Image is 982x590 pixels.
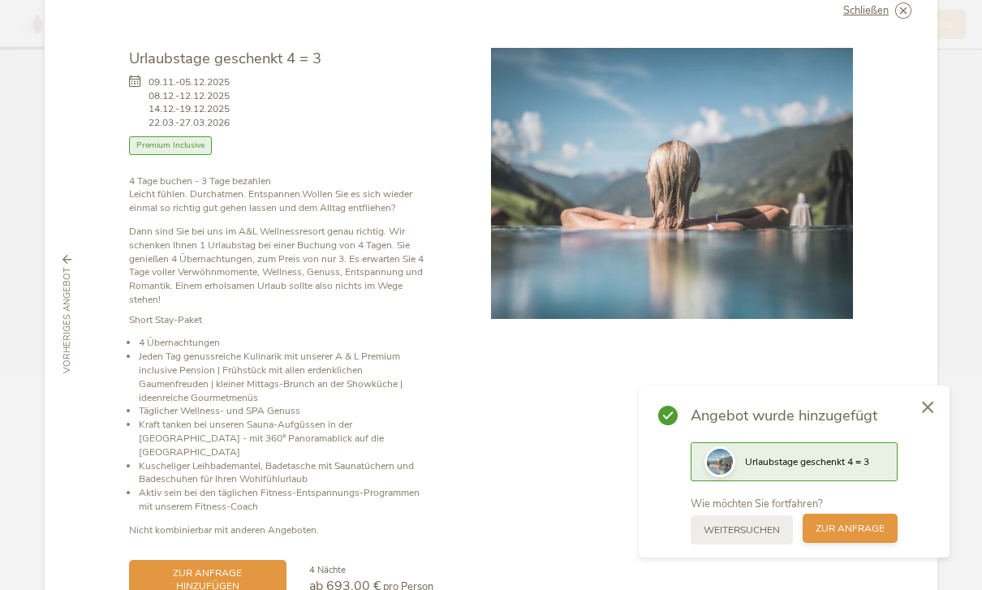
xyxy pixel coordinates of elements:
span: Wie möchten Sie fortfahren? [691,497,823,511]
span: Urlaubstage geschenkt 4 = 3 [129,48,321,68]
span: 09.11.-05.12.2025 08.12.-12.12.2025 14.12.-19.12.2025 22.03.-27.03.2026 [149,75,230,130]
strong: Wollen Sie es sich wieder einmal so richtig gut gehen lassen und dem Alltag entfliehen? [129,187,412,214]
p: Leicht fühlen. Durchatmen. Entspannen. [129,174,433,215]
img: Urlaubstage geschenkt 4 = 3 [491,48,853,319]
span: Premium Inclusive [129,136,212,155]
span: zur Anfrage [816,522,885,536]
img: Preview [707,449,733,475]
span: weitersuchen [704,523,780,537]
p: Dann sind Sie bei uns im A&L Wellnessresort genau richtig. Wir schenken Ihnen 1 Urlaubstag bei ei... [129,225,433,307]
b: 4 Tage buchen - 3 Tage bezahlen [129,174,271,187]
li: Jeden Tag genussreiche Kulinarik mit unserer A & L Premium inclusive Pension | Frühstück mit alle... [139,350,433,404]
span: Schließen [843,6,889,16]
strong: Short Stay-Paket [129,313,202,326]
span: Urlaubstage geschenkt 4 = 3 [745,455,869,468]
span: vorheriges Angebot [61,267,74,373]
li: 4 Übernachtungen [139,336,433,350]
span: Angebot wurde hinzugefügt [691,405,898,426]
